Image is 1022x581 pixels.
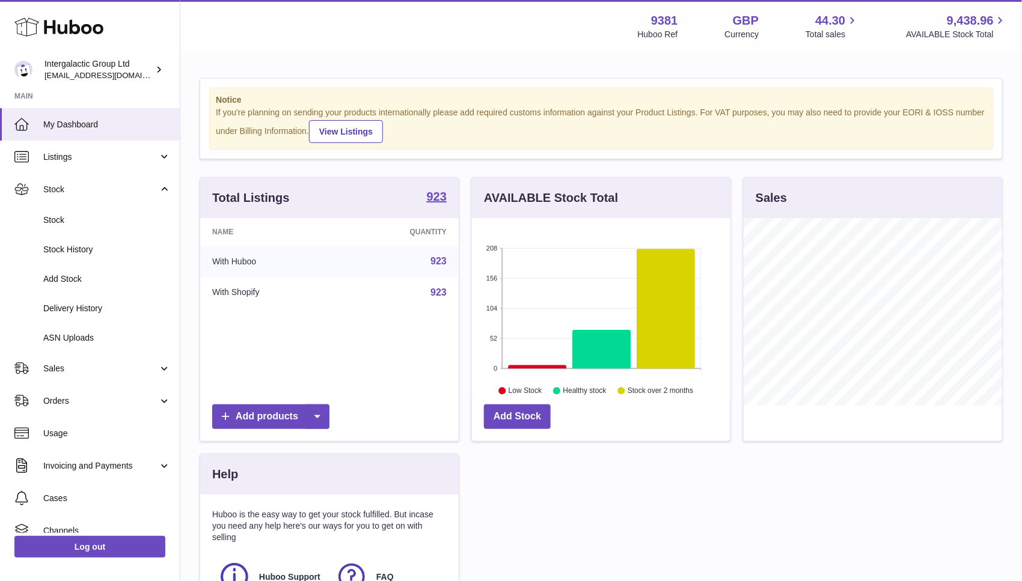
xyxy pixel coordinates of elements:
[509,386,542,395] text: Low Stock
[43,363,158,374] span: Sales
[14,536,165,558] a: Log out
[43,525,171,537] span: Channels
[212,190,290,206] h3: Total Listings
[216,94,987,106] strong: Notice
[486,245,497,252] text: 208
[815,13,845,29] span: 44.30
[14,61,32,79] img: info@junglistnetwork.com
[906,29,1008,40] span: AVAILABLE Stock Total
[43,395,158,407] span: Orders
[756,190,787,206] h3: Sales
[212,404,329,429] a: Add products
[486,305,497,312] text: 104
[44,70,177,80] span: [EMAIL_ADDRESS][DOMAIN_NAME]
[906,13,1008,40] a: 9,438.96 AVAILABLE Stock Total
[43,460,158,472] span: Invoicing and Payments
[43,332,171,344] span: ASN Uploads
[309,120,383,143] a: View Listings
[430,287,447,297] a: 923
[430,256,447,266] a: 923
[43,184,158,195] span: Stock
[427,190,447,202] strong: 923
[43,428,171,439] span: Usage
[44,58,153,81] div: Intergalactic Group Ltd
[43,214,171,226] span: Stock
[490,335,497,342] text: 52
[340,218,459,246] th: Quantity
[484,190,618,206] h3: AVAILABLE Stock Total
[200,246,340,277] td: With Huboo
[200,218,340,246] th: Name
[43,273,171,285] span: Add Stock
[725,29,759,40] div: Currency
[651,13,678,29] strong: 9381
[43,151,158,163] span: Listings
[43,303,171,314] span: Delivery History
[200,277,340,308] td: With Shopify
[628,386,693,395] text: Stock over 2 months
[806,29,859,40] span: Total sales
[494,365,497,372] text: 0
[43,493,171,504] span: Cases
[484,404,551,429] a: Add Stock
[43,119,171,130] span: My Dashboard
[212,509,447,543] p: Huboo is the easy way to get your stock fulfilled. But incase you need any help here's our ways f...
[43,244,171,255] span: Stock History
[216,107,987,143] div: If you're planning on sending your products internationally please add required customs informati...
[638,29,678,40] div: Huboo Ref
[947,13,994,29] span: 9,438.96
[427,190,447,205] a: 923
[486,275,497,282] text: 156
[806,13,859,40] a: 44.30 Total sales
[733,13,759,29] strong: GBP
[563,386,607,395] text: Healthy stock
[212,466,238,482] h3: Help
